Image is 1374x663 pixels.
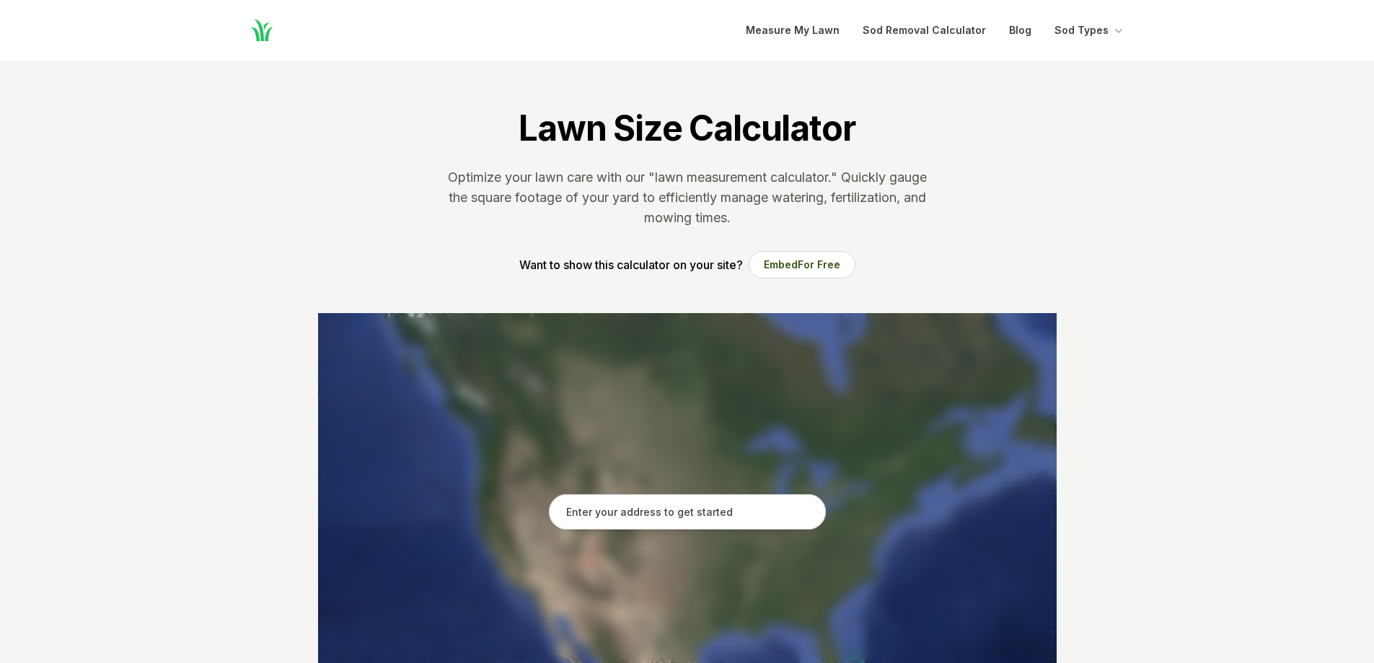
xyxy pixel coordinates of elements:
[519,107,855,150] h1: Lawn Size Calculator
[549,494,826,530] input: Enter your address to get started
[1009,22,1031,39] a: Blog
[798,258,840,271] span: For Free
[1054,22,1126,39] button: Sod Types
[445,167,930,228] p: Optimize your lawn care with our "lawn measurement calculator." Quickly gauge the square footage ...
[749,251,855,278] button: EmbedFor Free
[746,22,840,39] a: Measure My Lawn
[863,22,986,39] a: Sod Removal Calculator
[519,256,743,273] p: Want to show this calculator on your site?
